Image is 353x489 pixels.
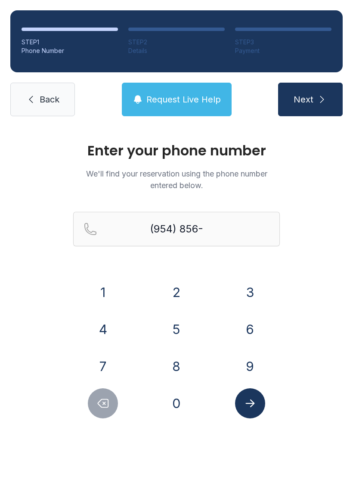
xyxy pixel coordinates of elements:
div: STEP 2 [128,38,225,46]
input: Reservation phone number [73,212,280,246]
button: 6 [235,314,265,344]
p: We'll find your reservation using the phone number entered below. [73,168,280,191]
button: 9 [235,351,265,381]
div: Payment [235,46,331,55]
span: Request Live Help [146,93,221,105]
div: STEP 1 [22,38,118,46]
div: Phone Number [22,46,118,55]
button: 8 [161,351,192,381]
button: 3 [235,277,265,307]
button: Delete number [88,388,118,418]
span: Back [40,93,59,105]
button: 0 [161,388,192,418]
button: 1 [88,277,118,307]
button: 4 [88,314,118,344]
button: 2 [161,277,192,307]
span: Next [294,93,313,105]
button: Submit lookup form [235,388,265,418]
button: 7 [88,351,118,381]
h1: Enter your phone number [73,144,280,158]
div: Details [128,46,225,55]
div: STEP 3 [235,38,331,46]
button: 5 [161,314,192,344]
